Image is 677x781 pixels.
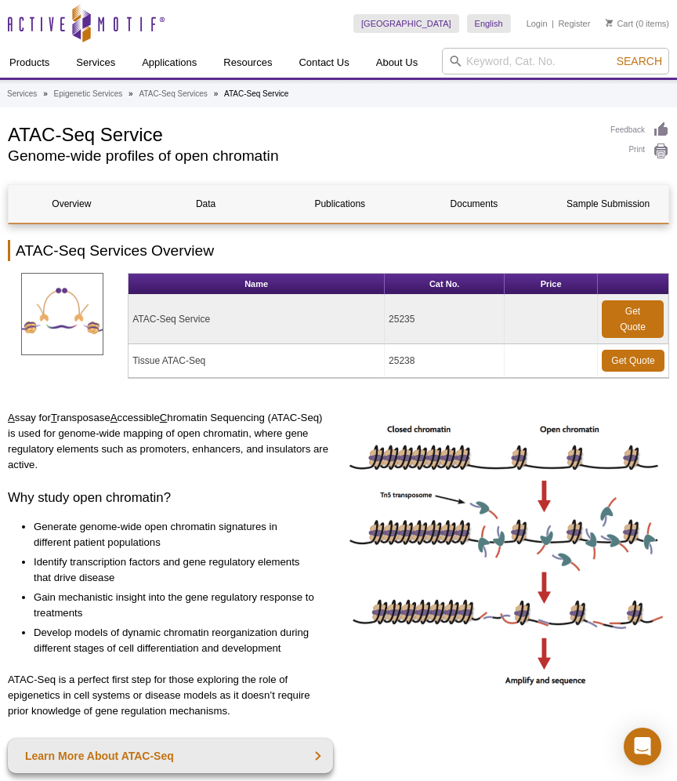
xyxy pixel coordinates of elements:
[34,590,317,621] li: Gain mechanistic insight into the gene regulatory response to treatments
[385,274,505,295] th: Cat No.
[53,87,122,101] a: Epigenetic Services
[129,295,385,344] td: ATAC-Seq Service
[617,55,662,67] span: Search
[527,18,548,29] a: Login
[467,14,511,33] a: English
[353,14,459,33] a: [GEOGRAPHIC_DATA]
[289,48,358,78] a: Contact Us
[67,48,125,78] a: Services
[224,89,288,98] li: ATAC-Seq Service
[545,185,672,223] a: Sample Submission
[442,48,669,74] input: Keyword, Cat. No.
[160,412,168,423] u: C
[214,48,281,78] a: Resources
[132,48,206,78] a: Applications
[558,18,590,29] a: Register
[51,412,57,423] u: T
[7,87,37,101] a: Services
[139,87,207,101] a: ATAC-Seq Services
[367,48,427,78] a: About Us
[385,344,505,378] td: 25238
[602,350,664,372] a: Get Quote
[110,412,118,423] u: A
[606,18,633,29] a: Cart
[8,489,333,507] h3: Why study open chromatin?
[9,185,135,223] a: Overview
[8,672,333,719] p: ATAC-Seq is a perfect first step for those exploring the role of epigenetics in cell systems or d...
[129,344,385,378] td: Tissue ATAC-Seq
[610,122,669,139] a: Feedback
[34,519,317,550] li: Generate genome-wide open chromatin signatures in different patient populations
[21,273,103,355] img: ATAC-SeqServices
[610,143,669,160] a: Print
[612,54,667,68] button: Search
[34,625,317,656] li: Develop models of dynamic chromatin reorganization during different stages of cell differentiatio...
[8,739,333,773] a: Learn More About ATAC-Seq
[8,412,15,423] u: A
[345,410,670,692] img: ATAC-Seq image
[606,14,669,33] li: (0 items)
[624,728,661,765] div: Open Intercom Messenger
[8,149,595,163] h2: Genome-wide profiles of open chromatin
[602,300,664,338] a: Get Quote
[385,295,505,344] td: 25235
[8,240,669,261] h2: ATAC-Seq Services Overview
[505,274,598,295] th: Price
[129,274,385,295] th: Name
[606,19,613,27] img: Your Cart
[552,14,554,33] li: |
[8,122,595,145] h1: ATAC-Seq Service
[143,185,269,223] a: Data
[43,89,48,98] li: »
[34,554,317,586] li: Identify transcription factors and gene regulatory elements that drive disease
[411,185,538,223] a: Documents
[8,410,333,473] p: ssay for ransposase ccessible hromatin Sequencing (ATAC-Seq) is used for genome-wide mapping of o...
[277,185,403,223] a: Publications
[214,89,219,98] li: »
[129,89,133,98] li: »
